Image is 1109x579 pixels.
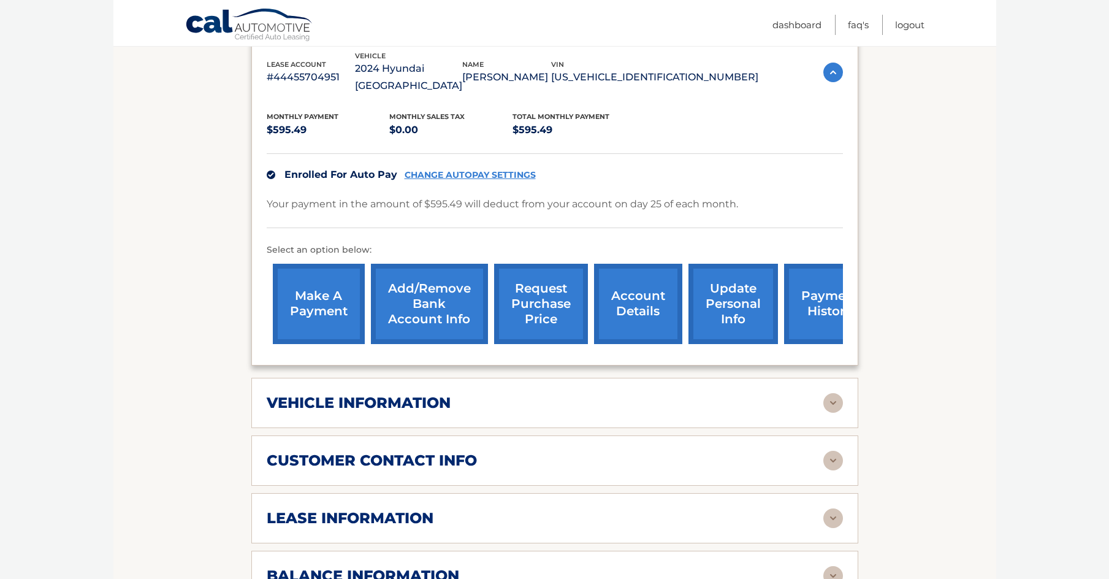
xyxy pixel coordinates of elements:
[267,171,275,179] img: check.svg
[267,394,451,412] h2: vehicle information
[267,69,356,86] p: #44455704951
[772,15,821,35] a: Dashboard
[462,60,484,69] span: name
[267,121,390,139] p: $595.49
[513,112,609,121] span: Total Monthly Payment
[551,69,758,86] p: [US_VEHICLE_IDENTIFICATION_NUMBER]
[823,393,843,413] img: accordion-rest.svg
[273,264,365,344] a: make a payment
[823,451,843,470] img: accordion-rest.svg
[823,508,843,528] img: accordion-rest.svg
[267,451,477,470] h2: customer contact info
[185,8,314,44] a: Cal Automotive
[895,15,924,35] a: Logout
[405,170,536,180] a: CHANGE AUTOPAY SETTINGS
[267,60,326,69] span: lease account
[551,60,564,69] span: vin
[494,264,588,344] a: request purchase price
[284,169,397,180] span: Enrolled For Auto Pay
[267,509,433,527] h2: lease information
[823,63,843,82] img: accordion-active.svg
[513,121,636,139] p: $595.49
[355,52,386,60] span: vehicle
[784,264,876,344] a: payment history
[267,196,738,213] p: Your payment in the amount of $595.49 will deduct from your account on day 25 of each month.
[848,15,869,35] a: FAQ's
[371,264,488,344] a: Add/Remove bank account info
[594,264,682,344] a: account details
[267,112,338,121] span: Monthly Payment
[355,60,462,94] p: 2024 Hyundai [GEOGRAPHIC_DATA]
[389,121,513,139] p: $0.00
[462,69,551,86] p: [PERSON_NAME]
[688,264,778,344] a: update personal info
[389,112,465,121] span: Monthly sales Tax
[267,243,843,258] p: Select an option below:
